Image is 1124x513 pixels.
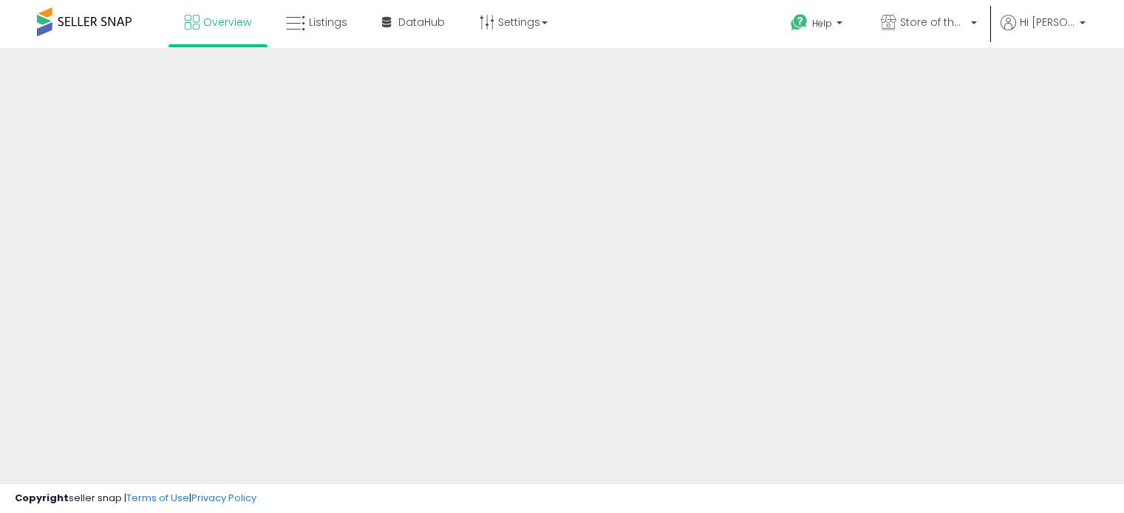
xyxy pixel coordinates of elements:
strong: Copyright [15,491,69,505]
i: Get Help [790,13,808,32]
a: Hi [PERSON_NAME] [1001,15,1086,48]
a: Terms of Use [126,491,189,505]
a: Privacy Policy [191,491,256,505]
span: Hi [PERSON_NAME] [1020,15,1075,30]
span: Store of the World [900,15,967,30]
span: Help [812,17,832,30]
span: Listings [309,15,347,30]
span: Overview [203,15,251,30]
span: DataHub [398,15,445,30]
a: Help [779,2,857,48]
div: seller snap | | [15,492,256,506]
